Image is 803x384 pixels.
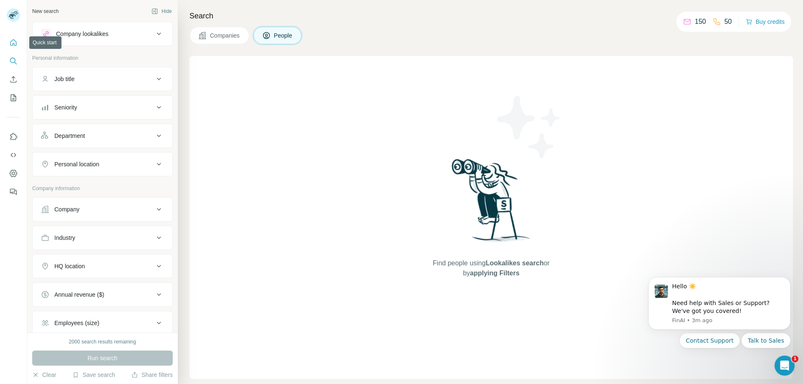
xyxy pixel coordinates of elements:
span: 1 [792,356,798,362]
button: Annual revenue ($) [33,285,172,305]
button: Search [7,53,20,69]
div: Employees (size) [54,319,99,327]
button: Industry [33,228,172,248]
button: Personal location [33,154,172,174]
span: applying Filters [470,270,519,277]
p: 50 [724,17,732,27]
button: Department [33,126,172,146]
div: Company lookalikes [56,30,108,38]
span: Find people using or by [424,258,558,278]
div: Annual revenue ($) [54,290,104,299]
iframe: Intercom notifications message [636,267,803,380]
button: Clear [32,371,56,379]
span: Companies [210,31,240,40]
button: Employees (size) [33,313,172,333]
button: Dashboard [7,166,20,181]
div: 2000 search results remaining [69,338,136,346]
div: Company [54,205,79,214]
button: Quick start [7,35,20,50]
div: Job title [54,75,74,83]
div: New search [32,8,59,15]
div: Department [54,132,85,140]
h4: Search [189,10,793,22]
div: Industry [54,234,75,242]
button: Use Surfe API [7,147,20,163]
button: Use Surfe on LinkedIn [7,129,20,144]
button: Enrich CSV [7,72,20,87]
button: Hide [146,5,178,18]
button: Save search [72,371,115,379]
div: HQ location [54,262,85,270]
button: HQ location [33,256,172,276]
p: Company information [32,185,173,192]
div: Seniority [54,103,77,112]
button: Company lookalikes [33,24,172,44]
button: Job title [33,69,172,89]
p: Personal information [32,54,173,62]
button: Company [33,199,172,219]
img: Surfe Illustration - Stars [491,89,567,165]
button: Seniority [33,97,172,117]
button: Buy credits [746,16,785,28]
iframe: Intercom live chat [775,356,795,376]
img: Surfe Illustration - Woman searching with binoculars [448,157,535,250]
button: Feedback [7,184,20,199]
button: My lists [7,90,20,105]
button: Share filters [131,371,173,379]
div: Personal location [54,160,99,168]
span: Lookalikes search [486,259,544,267]
p: 150 [695,17,706,27]
span: People [274,31,293,40]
